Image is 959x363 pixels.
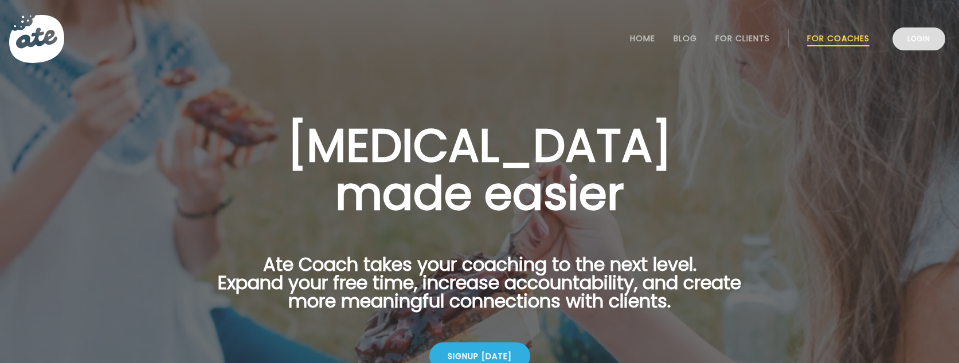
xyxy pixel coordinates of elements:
a: Blog [674,34,697,43]
a: Login [893,27,945,50]
p: Ate Coach takes your coaching to the next level. Expand your free time, increase accountability, ... [200,255,760,324]
a: For Clients [715,34,770,43]
a: Home [630,34,655,43]
h1: [MEDICAL_DATA] made easier [200,121,760,218]
a: For Coaches [807,34,870,43]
